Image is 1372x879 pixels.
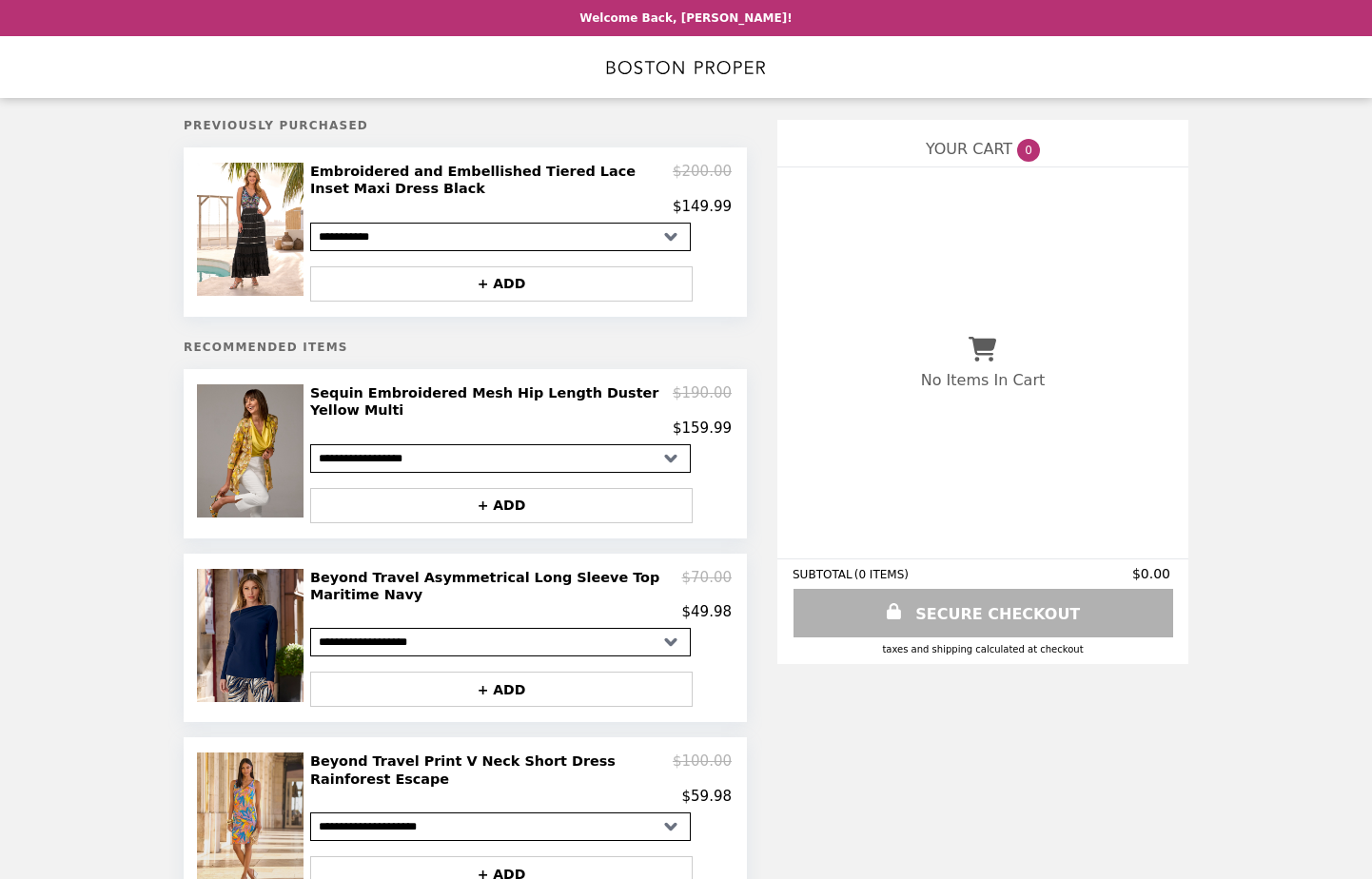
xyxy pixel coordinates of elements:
[673,752,732,788] p: $100.00
[854,568,909,581] span: ( 0 ITEMS )
[310,163,673,198] h2: Embroidered and Embellished Tiered Lace Inset Maxi Dress Black
[673,420,732,437] p: $159.99
[579,11,792,25] p: Welcome Back, [PERSON_NAME]!
[310,266,693,302] button: + ADD
[682,788,733,805] p: $59.98
[673,198,732,215] p: $149.99
[310,628,691,656] select: Select a product variant
[1132,566,1173,581] span: $0.00
[682,603,733,620] p: $49.98
[310,752,673,788] h2: Beyond Travel Print V Neck Short Dress Rainforest Escape
[310,384,673,420] h2: Sequin Embroidered Mesh Hip Length Duster Yellow Multi
[606,48,766,87] img: Brand Logo
[310,223,691,251] select: Select a product variant
[673,163,732,198] p: $200.00
[921,371,1045,389] p: No Items In Cart
[310,444,691,473] select: Select a product variant
[310,488,693,523] button: + ADD
[793,568,854,581] span: SUBTOTAL
[1017,139,1040,162] span: 0
[310,569,682,604] h2: Beyond Travel Asymmetrical Long Sleeve Top Maritime Navy
[197,384,308,518] img: Sequin Embroidered Mesh Hip Length Duster Yellow Multi
[310,672,693,707] button: + ADD
[310,812,691,841] select: Select a product variant
[926,140,1012,158] span: YOUR CART
[793,644,1173,654] div: Taxes and Shipping calculated at checkout
[197,569,308,702] img: Beyond Travel Asymmetrical Long Sleeve Top Maritime Navy
[682,569,733,604] p: $70.00
[184,119,747,132] h5: Previously Purchased
[673,384,732,420] p: $190.00
[184,341,747,354] h5: Recommended Items
[197,163,308,296] img: Embroidered and Embellished Tiered Lace Inset Maxi Dress Black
